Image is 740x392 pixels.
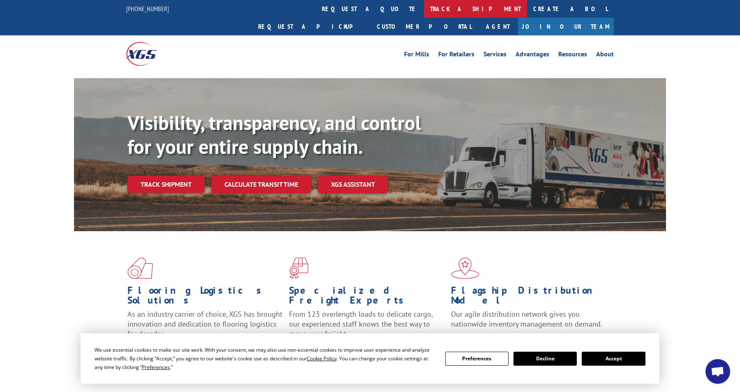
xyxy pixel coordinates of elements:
[127,176,205,193] a: Track shipment
[445,352,509,366] button: Preferences
[451,257,479,279] img: xgs-icon-flagship-distribution-model-red
[596,51,614,60] a: About
[289,257,308,279] img: xgs-icon-focused-on-flooring-red
[126,5,169,13] a: [PHONE_NUMBER]
[127,110,421,159] b: Visibility, transparency, and control for your entire supply chain.
[307,355,337,362] span: Cookie Policy
[211,176,311,193] a: Calculate transit time
[438,51,474,60] a: For Retailers
[127,285,283,309] h1: Flooring Logistics Solutions
[127,309,282,339] span: As an industry carrier of choice, XGS has brought innovation and dedication to flooring logistics...
[81,333,659,384] div: Cookie Consent Prompt
[582,352,645,366] button: Accept
[516,51,549,60] a: Advantages
[483,51,506,60] a: Services
[142,364,170,371] span: Preferences
[451,309,602,329] span: Our agile distribution network gives you nationwide inventory management on demand.
[558,51,587,60] a: Resources
[705,359,730,384] a: Open chat
[404,51,429,60] a: For Mills
[252,18,371,35] a: Request a pickup
[513,352,577,366] button: Decline
[451,285,606,309] h1: Flagship Distribution Model
[371,18,478,35] a: Customer Portal
[127,257,153,279] img: xgs-icon-total-supply-chain-intelligence-red
[95,346,435,371] div: We use essential cookies to make our site work. With your consent, we may also use non-essential ...
[289,309,444,346] p: From 123 overlength loads to delicate cargo, our experienced staff knows the best way to move you...
[289,285,444,309] h1: Specialized Freight Experts
[518,18,614,35] a: Join Our Team
[318,176,388,193] a: XGS ASSISTANT
[478,18,518,35] a: Agent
